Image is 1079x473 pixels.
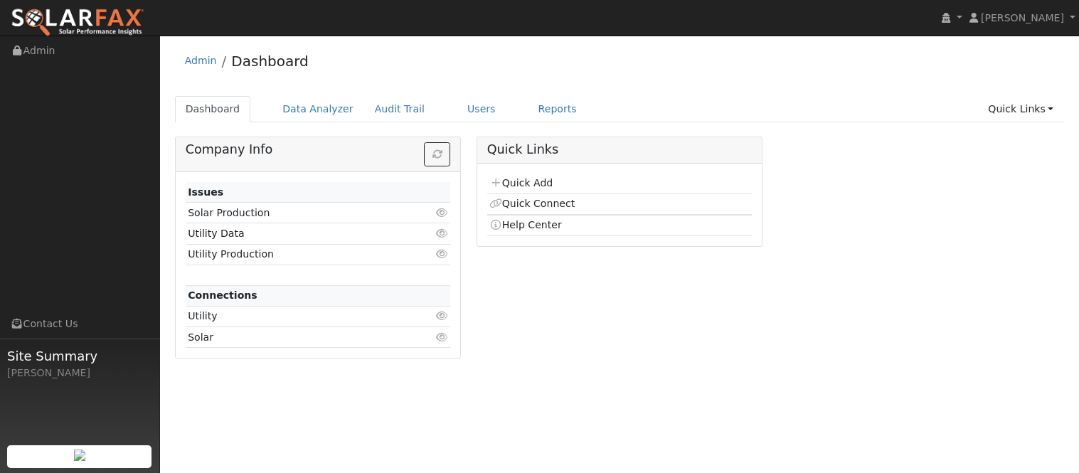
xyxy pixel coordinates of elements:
[487,142,753,157] h5: Quick Links
[186,203,408,223] td: Solar Production
[231,53,309,70] a: Dashboard
[528,96,588,122] a: Reports
[186,223,408,244] td: Utility Data
[435,249,448,259] i: Click to view
[435,228,448,238] i: Click to view
[272,96,364,122] a: Data Analyzer
[457,96,506,122] a: Users
[981,12,1064,23] span: [PERSON_NAME]
[188,186,223,198] strong: Issues
[188,289,257,301] strong: Connections
[435,208,448,218] i: Click to view
[489,177,553,188] a: Quick Add
[186,306,408,326] td: Utility
[489,198,575,209] a: Quick Connect
[74,450,85,461] img: retrieve
[489,219,562,230] a: Help Center
[185,55,217,66] a: Admin
[186,327,408,348] td: Solar
[186,142,451,157] h5: Company Info
[435,311,448,321] i: Click to view
[435,332,448,342] i: Click to view
[977,96,1064,122] a: Quick Links
[7,366,152,381] div: [PERSON_NAME]
[7,346,152,366] span: Site Summary
[186,244,408,265] td: Utility Production
[11,8,144,38] img: SolarFax
[364,96,435,122] a: Audit Trail
[175,96,251,122] a: Dashboard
